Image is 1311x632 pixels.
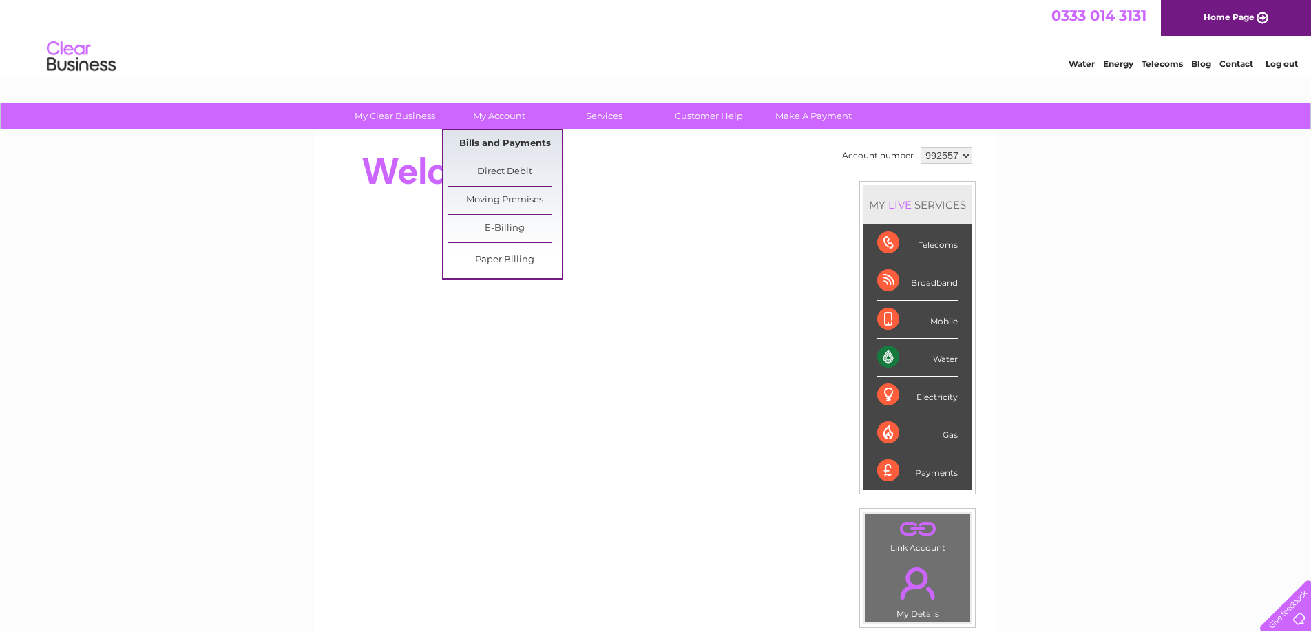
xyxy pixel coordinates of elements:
[1142,59,1183,69] a: Telecoms
[877,452,958,489] div: Payments
[338,103,452,129] a: My Clear Business
[877,414,958,452] div: Gas
[448,130,562,158] a: Bills and Payments
[885,198,914,211] div: LIVE
[1266,59,1298,69] a: Log out
[448,187,562,214] a: Moving Premises
[877,339,958,377] div: Water
[1069,59,1095,69] a: Water
[868,517,967,541] a: .
[877,301,958,339] div: Mobile
[443,103,556,129] a: My Account
[448,158,562,186] a: Direct Debit
[868,559,967,607] a: .
[448,246,562,274] a: Paper Billing
[1219,59,1253,69] a: Contact
[1051,7,1146,24] a: 0333 014 3131
[547,103,661,129] a: Services
[46,36,116,78] img: logo.png
[448,215,562,242] a: E-Billing
[1191,59,1211,69] a: Blog
[877,224,958,262] div: Telecoms
[331,8,982,67] div: Clear Business is a trading name of Verastar Limited (registered in [GEOGRAPHIC_DATA] No. 3667643...
[1103,59,1133,69] a: Energy
[863,185,972,224] div: MY SERVICES
[839,144,917,167] td: Account number
[864,513,971,556] td: Link Account
[652,103,766,129] a: Customer Help
[757,103,870,129] a: Make A Payment
[877,262,958,300] div: Broadband
[864,556,971,623] td: My Details
[877,377,958,414] div: Electricity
